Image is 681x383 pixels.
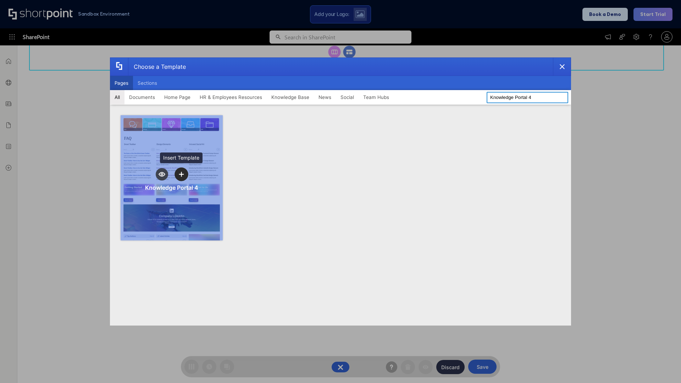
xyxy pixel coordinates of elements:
[336,90,359,104] button: Social
[195,90,267,104] button: HR & Employees Resources
[133,76,162,90] button: Sections
[145,184,198,191] div: Knowledge Portal 4
[314,90,336,104] button: News
[160,90,195,104] button: Home Page
[110,76,133,90] button: Pages
[110,57,571,326] div: template selector
[359,90,394,104] button: Team Hubs
[267,90,314,104] button: Knowledge Base
[128,58,186,76] div: Choose a Template
[487,92,568,103] input: Search
[124,90,160,104] button: Documents
[110,90,124,104] button: All
[646,349,681,383] iframe: Chat Widget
